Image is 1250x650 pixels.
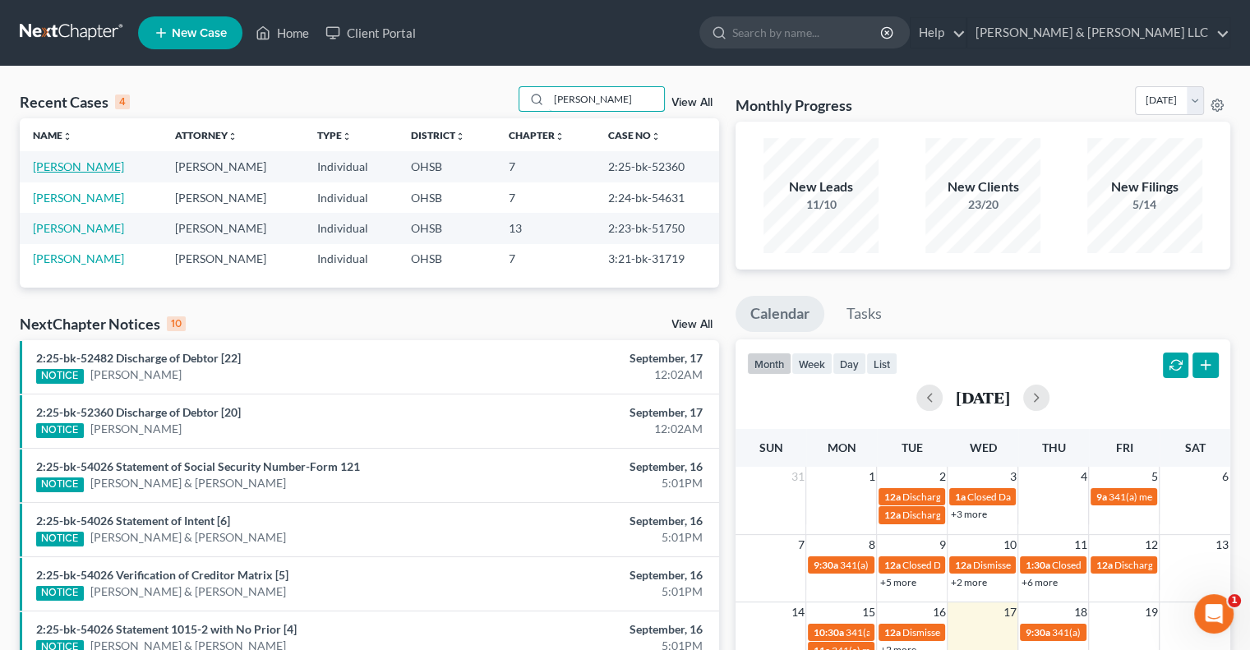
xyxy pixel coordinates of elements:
[175,129,238,141] a: Attorneyunfold_more
[866,467,876,486] span: 1
[925,196,1040,213] div: 23/20
[1194,594,1234,634] iframe: Intercom live chat
[491,404,703,421] div: September, 17
[1087,177,1202,196] div: New Filings
[62,131,72,141] i: unfold_more
[1087,196,1202,213] div: 5/14
[1072,602,1088,622] span: 18
[90,529,286,546] a: [PERSON_NAME] & [PERSON_NAME]
[33,129,72,141] a: Nameunfold_more
[1095,491,1106,503] span: 9a
[747,353,791,375] button: month
[36,351,241,365] a: 2:25-bk-52482 Discharge of Debtor [22]
[342,131,352,141] i: unfold_more
[33,191,124,205] a: [PERSON_NAME]
[789,467,805,486] span: 31
[763,177,879,196] div: New Leads
[833,353,866,375] button: day
[496,151,595,182] td: 7
[759,440,782,454] span: Sun
[162,151,304,182] td: [PERSON_NAME]
[1072,535,1088,555] span: 11
[671,319,713,330] a: View All
[1051,559,1248,571] span: Closed Date for [PERSON_NAME], Niahemiah
[491,529,703,546] div: 5:01PM
[595,182,719,213] td: 2:24-bk-54631
[950,576,986,588] a: +2 more
[398,151,496,182] td: OHSB
[1142,535,1159,555] span: 12
[789,602,805,622] span: 14
[866,353,897,375] button: list
[90,475,286,491] a: [PERSON_NAME] & [PERSON_NAME]
[491,475,703,491] div: 5:01PM
[883,626,900,638] span: 12a
[36,423,84,438] div: NOTICE
[36,622,297,636] a: 2:25-bk-54026 Statement 1015-2 with No Prior [4]
[902,626,1061,638] span: Dismissed Date for [PERSON_NAME]
[671,97,713,108] a: View All
[902,440,923,454] span: Tue
[1001,535,1017,555] span: 10
[491,459,703,475] div: September, 16
[115,95,130,109] div: 4
[36,459,360,473] a: 2:25-bk-54026 Statement of Social Security Number-Form 121
[1214,535,1230,555] span: 13
[883,491,900,503] span: 12a
[555,131,565,141] i: unfold_more
[491,621,703,638] div: September, 16
[732,17,883,48] input: Search by name...
[33,159,124,173] a: [PERSON_NAME]
[496,244,595,274] td: 7
[167,316,186,331] div: 10
[491,583,703,600] div: 5:01PM
[509,129,565,141] a: Chapterunfold_more
[595,213,719,243] td: 2:23-bk-51750
[866,535,876,555] span: 8
[1078,467,1088,486] span: 4
[36,586,84,601] div: NOTICE
[36,405,241,419] a: 2:25-bk-52360 Discharge of Debtor [20]
[1142,602,1159,622] span: 19
[608,129,661,141] a: Case Nounfold_more
[36,369,84,384] div: NOTICE
[1051,626,1210,638] span: 341(a) meeting for [PERSON_NAME]
[411,129,465,141] a: Districtunfold_more
[1001,602,1017,622] span: 17
[954,491,965,503] span: 1a
[304,182,398,213] td: Individual
[162,244,304,274] td: [PERSON_NAME]
[398,213,496,243] td: OHSB
[491,350,703,366] div: September, 17
[162,182,304,213] td: [PERSON_NAME]
[33,251,124,265] a: [PERSON_NAME]
[162,213,304,243] td: [PERSON_NAME]
[1025,626,1049,638] span: 9:30a
[1025,559,1049,571] span: 1:30a
[883,559,900,571] span: 12a
[845,626,1003,638] span: 341(a) meeting for [PERSON_NAME]
[304,244,398,274] td: Individual
[736,296,824,332] a: Calendar
[839,559,998,571] span: 341(a) meeting for [PERSON_NAME]
[1220,467,1230,486] span: 6
[937,535,947,555] span: 9
[90,366,182,383] a: [PERSON_NAME]
[883,509,900,521] span: 12a
[491,421,703,437] div: 12:02AM
[860,602,876,622] span: 15
[317,18,424,48] a: Client Portal
[925,177,1040,196] div: New Clients
[967,18,1229,48] a: [PERSON_NAME] & [PERSON_NAME] LLC
[1228,594,1241,607] span: 1
[36,477,84,492] div: NOTICE
[902,559,1146,571] span: Closed Date for [PERSON_NAME][GEOGRAPHIC_DATA]
[36,514,230,528] a: 2:25-bk-54026 Statement of Intent [6]
[398,182,496,213] td: OHSB
[496,213,595,243] td: 13
[937,467,947,486] span: 2
[902,509,1061,521] span: Discharge Date for [PERSON_NAME]
[832,296,897,332] a: Tasks
[902,491,1160,503] span: Discharge Date for [PERSON_NAME][GEOGRAPHIC_DATA]
[956,389,1010,406] h2: [DATE]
